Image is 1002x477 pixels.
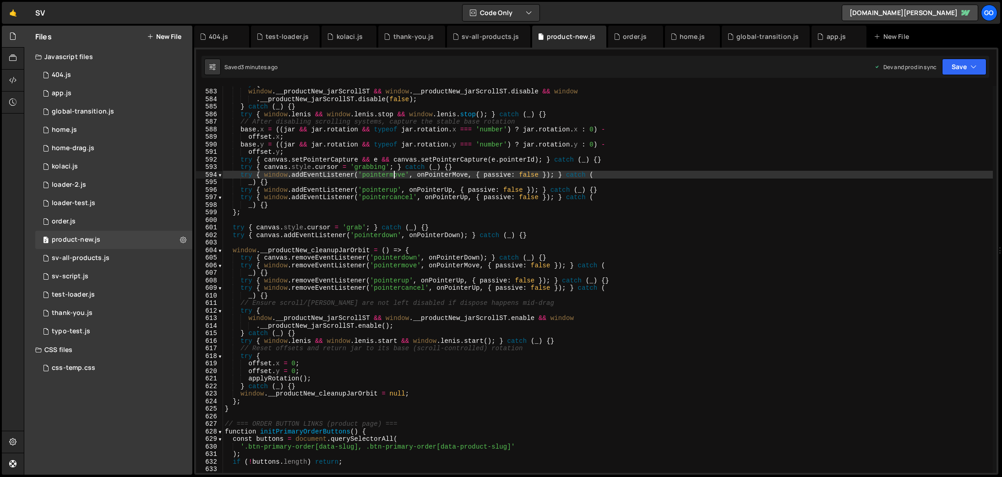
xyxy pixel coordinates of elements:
[52,236,100,244] div: product-new.js
[196,224,223,232] div: 601
[196,186,223,194] div: 596
[35,249,192,267] div: 14248/36682.js
[196,352,223,360] div: 618
[2,2,24,24] a: 🤙
[52,364,95,372] div: css-temp.css
[241,63,278,71] div: 3 minutes ago
[35,7,45,18] div: SV
[35,84,192,103] div: 14248/38152.js
[35,121,192,139] div: 14248/38890.js
[196,277,223,285] div: 608
[196,247,223,255] div: 604
[35,231,192,249] div: 14248/39945.js
[35,66,192,84] div: 14248/46532.js
[680,32,705,41] div: home.js
[52,291,95,299] div: test-loader.js
[266,32,309,41] div: test-loader.js
[52,144,94,152] div: home-drag.js
[35,359,192,377] div: 14248/38037.css
[52,126,77,134] div: home.js
[196,209,223,217] div: 599
[52,272,88,281] div: sv-script.js
[52,254,109,262] div: sv-all-products.js
[35,304,192,322] div: 14248/42099.js
[196,450,223,458] div: 631
[196,420,223,428] div: 627
[462,32,519,41] div: sv-all-products.js
[623,32,647,41] div: order.js
[196,148,223,156] div: 591
[52,327,90,336] div: typo-test.js
[842,5,978,21] a: [DOMAIN_NAME][PERSON_NAME]
[52,181,86,189] div: loader-2.js
[52,217,76,226] div: order.js
[736,32,799,41] div: global-transition.js
[874,32,912,41] div: New File
[196,217,223,224] div: 600
[35,212,192,231] div: 14248/41299.js
[196,345,223,352] div: 617
[196,435,223,443] div: 629
[52,89,71,98] div: app.js
[35,322,192,341] div: 14248/43355.js
[981,5,997,21] a: go
[196,111,223,119] div: 586
[942,59,986,75] button: Save
[196,269,223,277] div: 607
[547,32,595,41] div: product-new.js
[196,194,223,201] div: 597
[196,322,223,330] div: 614
[52,199,95,207] div: loader-test.js
[196,179,223,186] div: 595
[35,267,192,286] div: 14248/36561.js
[196,118,223,126] div: 587
[463,5,539,21] button: Code Only
[35,139,192,157] div: 14248/40457.js
[196,428,223,436] div: 628
[196,201,223,209] div: 598
[196,141,223,149] div: 590
[874,63,937,71] div: Dev and prod in sync
[24,48,192,66] div: Javascript files
[337,32,363,41] div: kolaci.js
[209,32,228,41] div: 404.js
[196,239,223,247] div: 603
[196,375,223,383] div: 621
[196,133,223,141] div: 589
[35,286,192,304] div: 14248/46529.js
[196,360,223,368] div: 619
[196,96,223,103] div: 584
[196,398,223,406] div: 624
[196,171,223,179] div: 594
[196,314,223,322] div: 613
[196,458,223,466] div: 632
[196,330,223,337] div: 615
[35,103,192,121] div: 14248/41685.js
[196,284,223,292] div: 609
[196,156,223,164] div: 592
[52,108,114,116] div: global-transition.js
[196,405,223,413] div: 625
[196,368,223,375] div: 620
[35,176,192,194] div: 14248/42526.js
[196,262,223,270] div: 606
[35,32,52,42] h2: Files
[196,413,223,421] div: 626
[196,383,223,390] div: 622
[196,299,223,307] div: 611
[196,390,223,398] div: 623
[35,194,192,212] div: 14248/42454.js
[196,292,223,300] div: 610
[196,337,223,345] div: 616
[393,32,434,41] div: thank-you.js
[52,71,71,79] div: 404.js
[196,163,223,171] div: 593
[43,237,49,244] span: 2
[196,103,223,111] div: 585
[35,157,192,176] div: 14248/45841.js
[24,341,192,359] div: CSS files
[196,126,223,134] div: 588
[147,33,181,40] button: New File
[52,163,78,171] div: kolaci.js
[196,443,223,451] div: 630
